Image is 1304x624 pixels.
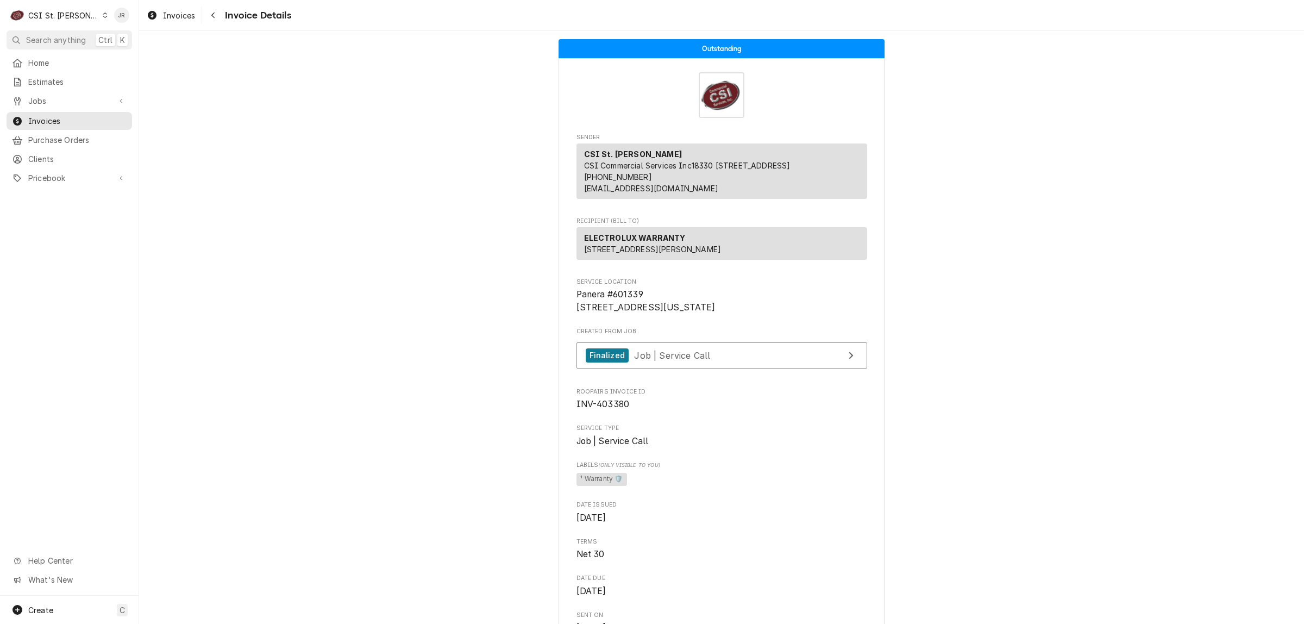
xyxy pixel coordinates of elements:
span: Jobs [28,95,110,107]
button: Search anythingCtrlK [7,30,132,49]
span: Sent On [576,611,867,620]
div: Service Location [576,278,867,314]
div: Date Due [576,574,867,597]
span: Pricebook [28,172,110,184]
span: Purchase Orders [28,134,127,146]
a: Go to Help Center [7,552,132,570]
div: JR [114,8,129,23]
div: Status [559,39,885,58]
span: Roopairs Invoice ID [576,388,867,396]
span: C [120,604,125,616]
span: Panera #601339 [STREET_ADDRESS][US_STATE] [576,289,716,313]
span: Service Type [576,424,867,433]
div: Invoice Recipient [576,217,867,265]
span: Service Type [576,435,867,448]
span: INV-403380 [576,399,630,409]
a: Clients [7,150,132,168]
span: Created From Job [576,327,867,336]
a: [EMAIL_ADDRESS][DOMAIN_NAME] [584,184,718,193]
div: Invoice Sender [576,133,867,204]
span: ¹ Warranty 🛡️ [576,473,628,486]
div: Finalized [586,348,629,363]
span: Service Location [576,278,867,286]
span: Sender [576,133,867,142]
span: Terms [576,538,867,546]
a: Estimates [7,73,132,91]
span: (Only Visible to You) [598,462,660,468]
div: Terms [576,538,867,561]
a: Invoices [7,112,132,130]
span: Recipient (Bill To) [576,217,867,226]
span: [DATE] [576,586,606,596]
div: Recipient (Bill To) [576,227,867,264]
span: K [120,34,125,46]
span: Search anything [26,34,86,46]
span: Invoice Details [222,8,291,23]
span: Terms [576,548,867,561]
div: CSI St. [PERSON_NAME] [28,10,99,21]
span: Roopairs Invoice ID [576,398,867,411]
div: Jessica Rentfro's Avatar [114,8,129,23]
div: [object Object] [576,461,867,488]
span: Date Due [576,574,867,583]
span: Ctrl [98,34,112,46]
div: C [10,8,25,23]
button: Navigate back [204,7,222,24]
a: Go to Jobs [7,92,132,110]
span: Net 30 [576,549,605,559]
div: Recipient (Bill To) [576,227,867,260]
span: Date Issued [576,501,867,509]
a: Go to Pricebook [7,169,132,187]
a: [PHONE_NUMBER] [584,172,652,182]
strong: CSI St. [PERSON_NAME] [584,149,682,159]
span: [object Object] [576,471,867,488]
span: Date Due [576,585,867,598]
span: Clients [28,153,127,165]
span: Outstanding [702,45,742,52]
div: Created From Job [576,327,867,374]
span: Create [28,606,53,615]
span: Invoices [28,115,127,127]
strong: ELECTROLUX WARRANTY [584,233,686,242]
img: Logo [699,72,744,118]
span: Estimates [28,76,127,88]
span: Home [28,57,127,68]
div: Sender [576,143,867,203]
div: Roopairs Invoice ID [576,388,867,411]
a: Go to What's New [7,571,132,589]
span: Help Center [28,555,126,566]
span: [DATE] [576,513,606,523]
span: Labels [576,461,867,470]
span: Service Location [576,288,867,314]
span: Date Issued [576,511,867,525]
span: Job | Service Call [576,436,649,446]
div: Sender [576,143,867,199]
div: Date Issued [576,501,867,524]
div: CSI St. Louis's Avatar [10,8,25,23]
a: Invoices [142,7,199,24]
span: Invoices [163,10,195,21]
a: Home [7,54,132,72]
a: Purchase Orders [7,131,132,149]
span: [STREET_ADDRESS][PERSON_NAME] [584,245,722,254]
span: What's New [28,574,126,585]
div: Service Type [576,424,867,447]
span: Job | Service Call [634,350,710,360]
span: CSI Commercial Services Inc18330 [STREET_ADDRESS] [584,161,791,170]
a: View Job [576,342,867,369]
